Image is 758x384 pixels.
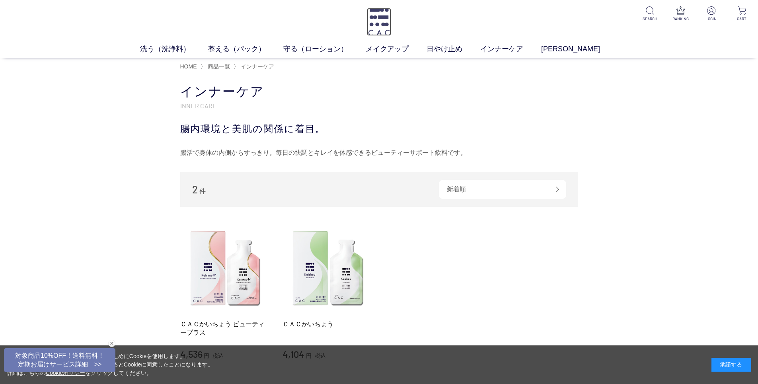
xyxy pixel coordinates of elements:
[640,16,660,22] p: SEARCH
[180,320,271,337] a: ＣＡＣかいちょう ビューティープラス
[180,63,197,70] a: HOME
[732,6,752,22] a: CART
[541,44,618,55] a: [PERSON_NAME]
[234,63,276,70] li: 〉
[208,63,230,70] span: 商品一覧
[208,44,283,55] a: 整える（パック）
[732,16,752,22] p: CART
[480,44,541,55] a: インナーケア
[671,6,690,22] a: RANKING
[367,8,391,36] img: logo
[199,188,206,195] span: 件
[701,16,721,22] p: LOGIN
[711,358,751,372] div: 承諾する
[180,83,578,100] h1: インナーケア
[180,223,271,314] img: ＣＡＣかいちょう ビューティープラス
[366,44,427,55] a: メイクアップ
[283,320,373,328] a: ＣＡＣかいちょう
[283,44,366,55] a: 守る（ローション）
[671,16,690,22] p: RANKING
[640,6,660,22] a: SEARCH
[241,63,274,70] span: インナーケア
[180,101,578,110] p: INNER CARE
[180,146,578,159] div: 腸活で身体の内側からすっきり。毎日の快調とキレイを体感できるビューティーサポート飲料です。
[140,44,208,55] a: 洗う（洗浄料）
[180,122,578,136] div: 腸内環境と美肌の関係に着目。
[701,6,721,22] a: LOGIN
[427,44,480,55] a: 日やけ止め
[206,63,230,70] a: 商品一覧
[239,63,274,70] a: インナーケア
[192,183,198,195] span: 2
[283,223,373,314] img: ＣＡＣかいちょう
[439,180,566,199] div: 新着順
[201,63,232,70] li: 〉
